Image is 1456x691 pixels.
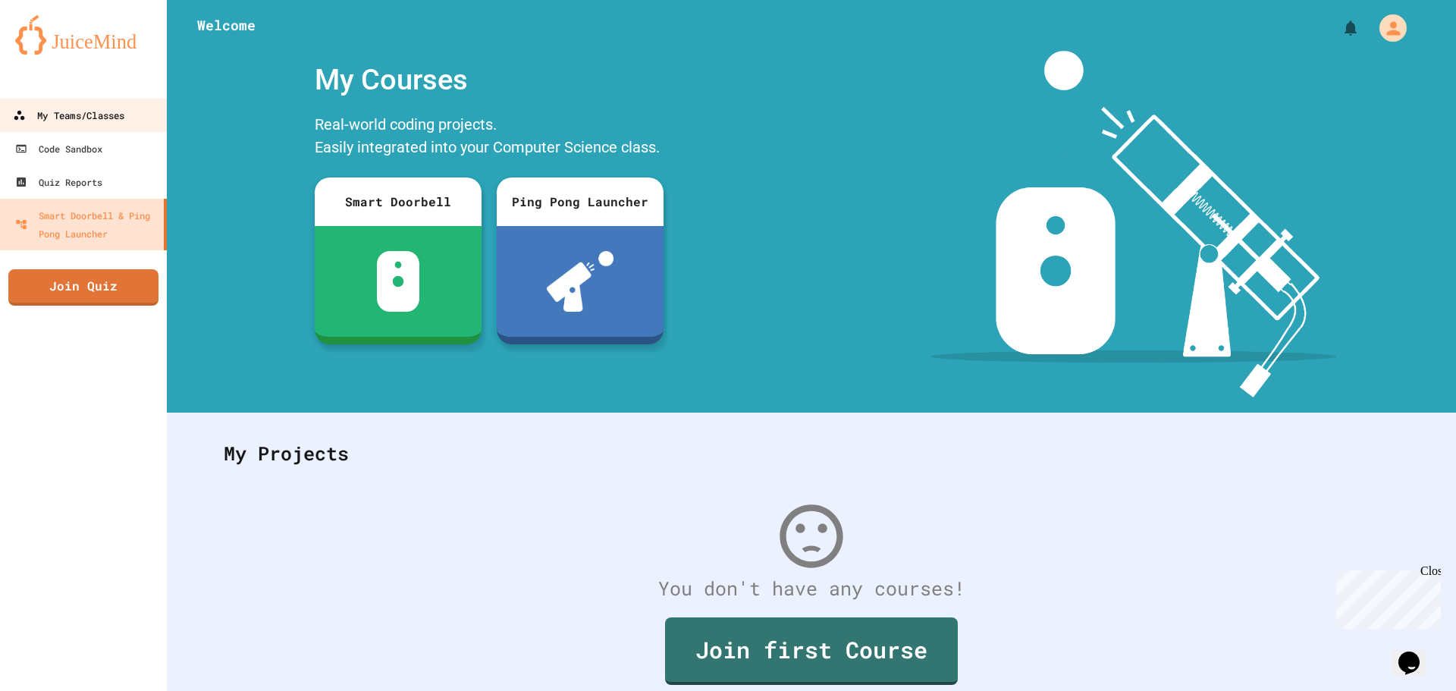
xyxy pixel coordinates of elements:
[209,424,1414,483] div: My Projects
[377,251,420,312] img: sdb-white.svg
[15,15,152,55] img: logo-orange.svg
[8,269,158,306] a: Join Quiz
[315,177,482,226] div: Smart Doorbell
[307,51,671,109] div: My Courses
[15,140,102,158] div: Code Sandbox
[15,173,102,191] div: Quiz Reports
[13,106,124,125] div: My Teams/Classes
[1313,15,1363,41] div: My Notifications
[930,51,1337,397] img: banner-image-my-projects.png
[307,109,671,166] div: Real-world coding projects. Easily integrated into your Computer Science class.
[1392,630,1441,676] iframe: chat widget
[497,177,664,226] div: Ping Pong Launcher
[209,574,1414,603] div: You don't have any courses!
[1330,564,1441,629] iframe: chat widget
[6,6,105,96] div: Chat with us now!Close
[547,251,614,312] img: ppl-with-ball.png
[15,206,158,243] div: Smart Doorbell & Ping Pong Launcher
[1363,11,1410,46] div: My Account
[665,617,958,685] a: Join first Course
